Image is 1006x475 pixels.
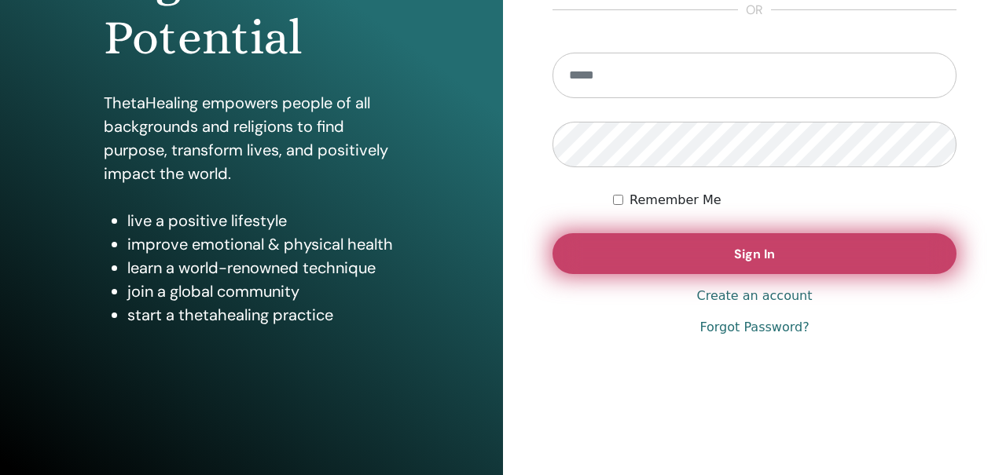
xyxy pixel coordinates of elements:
div: Keep me authenticated indefinitely or until I manually logout [613,191,956,210]
a: Create an account [696,287,812,305]
li: live a positive lifestyle [127,209,400,232]
a: Forgot Password? [699,318,809,337]
button: Sign In [553,233,956,274]
p: ThetaHealing empowers people of all backgrounds and religions to find purpose, transform lives, a... [104,91,400,185]
li: join a global community [127,280,400,303]
span: Sign In [734,246,775,262]
li: start a thetahealing practice [127,303,400,327]
li: learn a world-renowned technique [127,256,400,280]
li: improve emotional & physical health [127,232,400,256]
span: or [738,1,771,20]
label: Remember Me [630,191,721,210]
